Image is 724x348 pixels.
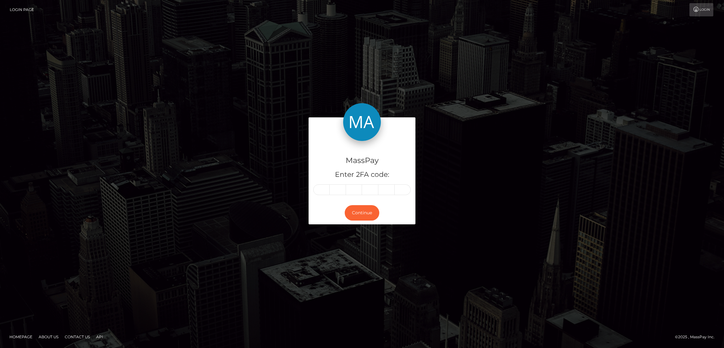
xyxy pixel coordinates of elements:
h5: Enter 2FA code: [313,170,411,180]
a: Login [689,3,713,16]
a: Homepage [7,332,35,342]
a: API [94,332,106,342]
a: About Us [36,332,61,342]
h4: MassPay [313,155,411,166]
div: © 2025 , MassPay Inc. [675,334,719,340]
button: Continue [345,205,379,221]
a: Contact Us [62,332,92,342]
img: MassPay [343,103,381,141]
a: Login Page [10,3,34,16]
